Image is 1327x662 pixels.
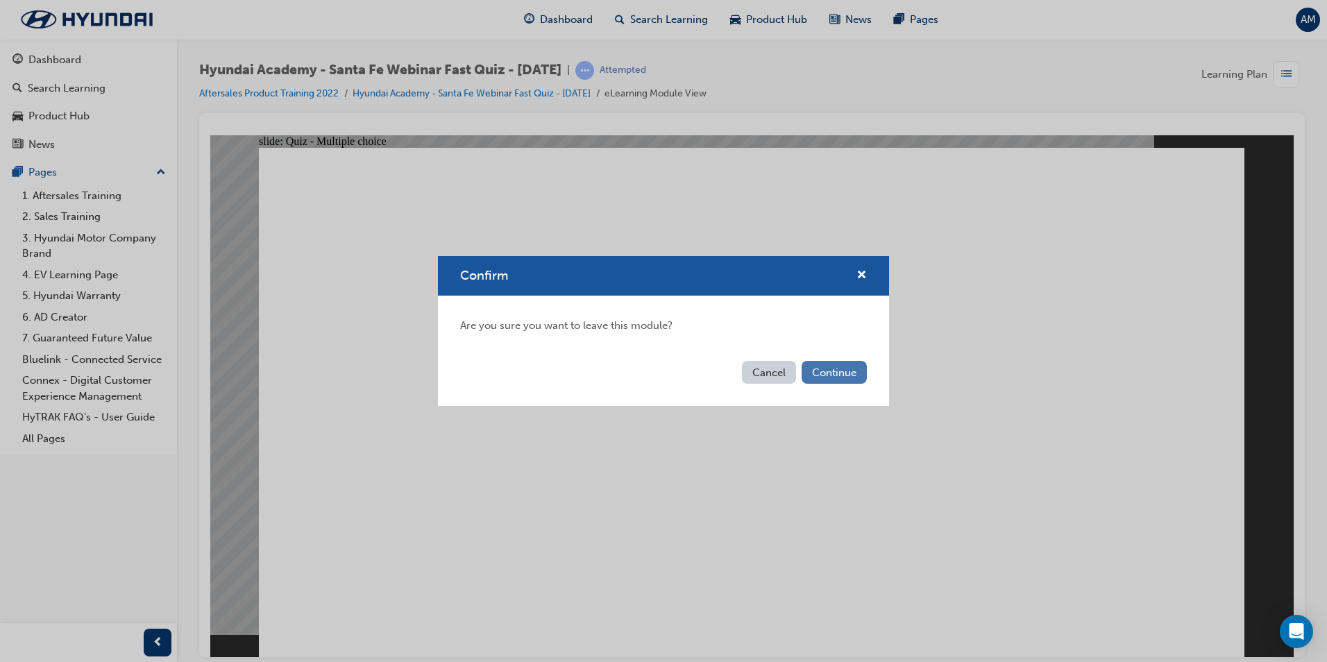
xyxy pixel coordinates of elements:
button: cross-icon [856,267,867,285]
div: Are you sure you want to leave this module? [438,296,889,356]
span: cross-icon [856,270,867,282]
div: Confirm [438,256,889,406]
span: Confirm [460,268,508,283]
div: Open Intercom Messenger [1280,615,1313,648]
button: Continue [802,361,867,384]
button: Cancel [742,361,796,384]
